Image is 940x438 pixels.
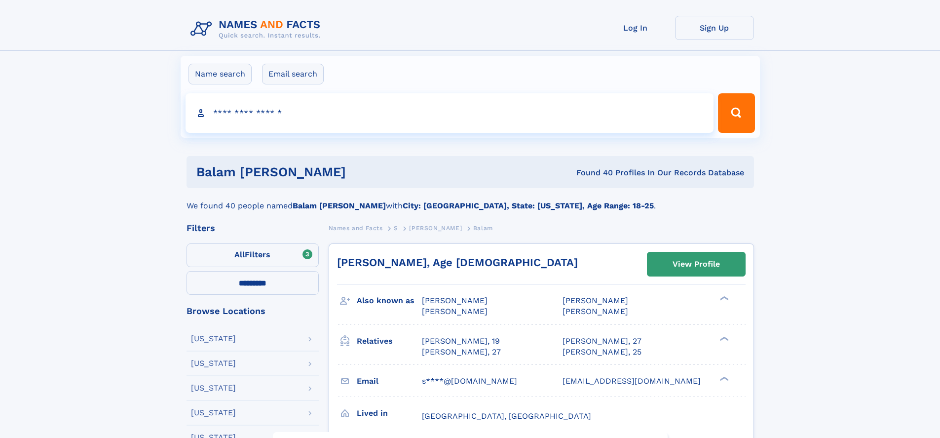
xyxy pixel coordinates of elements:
[188,64,252,84] label: Name search
[191,384,236,392] div: [US_STATE]
[187,16,329,42] img: Logo Names and Facts
[262,64,324,84] label: Email search
[403,201,654,210] b: City: [GEOGRAPHIC_DATA], State: [US_STATE], Age Range: 18-25
[673,253,720,276] div: View Profile
[563,336,641,347] a: [PERSON_NAME], 27
[394,225,398,232] span: S
[422,336,500,347] a: [PERSON_NAME], 19
[422,347,501,358] a: [PERSON_NAME], 27
[647,252,745,276] a: View Profile
[675,16,754,40] a: Sign Up
[337,256,578,269] a: [PERSON_NAME], Age [DEMOGRAPHIC_DATA]
[357,373,422,390] h3: Email
[329,222,383,234] a: Names and Facts
[563,296,628,305] span: [PERSON_NAME]
[461,167,744,178] div: Found 40 Profiles In Our Records Database
[293,201,386,210] b: Balam [PERSON_NAME]
[422,307,488,316] span: [PERSON_NAME]
[409,225,462,232] span: [PERSON_NAME]
[717,295,729,302] div: ❯
[563,307,628,316] span: [PERSON_NAME]
[422,411,591,421] span: [GEOGRAPHIC_DATA], [GEOGRAPHIC_DATA]
[357,292,422,309] h3: Also known as
[394,222,398,234] a: S
[187,243,319,267] label: Filters
[191,335,236,343] div: [US_STATE]
[187,188,754,212] div: We found 40 people named with .
[357,405,422,422] h3: Lived in
[563,376,701,386] span: [EMAIL_ADDRESS][DOMAIN_NAME]
[186,93,714,133] input: search input
[357,333,422,350] h3: Relatives
[187,307,319,316] div: Browse Locations
[234,250,245,259] span: All
[563,347,641,358] a: [PERSON_NAME], 25
[717,375,729,382] div: ❯
[422,296,488,305] span: [PERSON_NAME]
[717,335,729,342] div: ❯
[718,93,754,133] button: Search Button
[187,224,319,233] div: Filters
[596,16,675,40] a: Log In
[409,222,462,234] a: [PERSON_NAME]
[191,359,236,367] div: [US_STATE]
[191,409,236,417] div: [US_STATE]
[196,166,461,178] h1: Balam [PERSON_NAME]
[473,225,493,232] span: Balam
